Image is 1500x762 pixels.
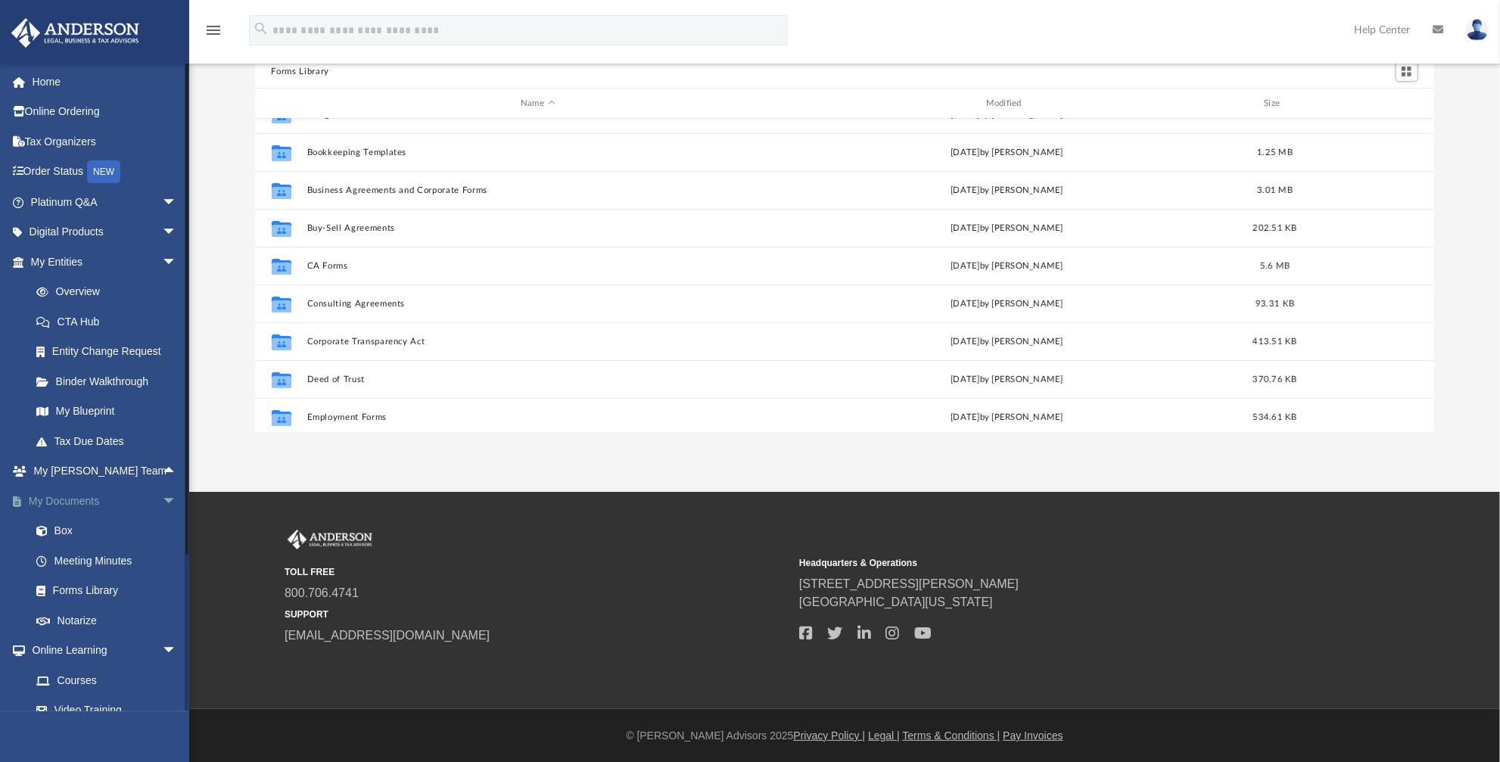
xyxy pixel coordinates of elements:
[21,337,200,367] a: Entity Change Request
[21,576,192,606] a: Forms Library
[1253,413,1296,421] span: 534.61 KB
[11,486,200,516] a: My Documentsarrow_drop_down
[1253,337,1296,346] span: 413.51 KB
[307,110,769,120] button: Assignments of Interest
[11,636,192,666] a: Online Learningarrow_drop_down
[776,108,1238,122] div: [DATE] by [PERSON_NAME]
[162,187,192,218] span: arrow_drop_down
[21,277,200,307] a: Overview
[285,608,789,621] small: SUPPORT
[1244,97,1305,110] div: Size
[21,605,200,636] a: Notarize
[271,65,328,79] button: Forms Library
[21,516,192,546] a: Box
[21,306,200,337] a: CTA Hub
[21,397,192,427] a: My Blueprint
[307,299,769,309] button: Consulting Agreements
[307,337,769,347] button: Corporate Transparency Act
[307,261,769,271] button: CA Forms
[794,729,866,742] a: Privacy Policy |
[1253,224,1296,232] span: 202.51 KB
[21,426,200,456] a: Tax Due Dates
[11,217,200,247] a: Digital Productsarrow_drop_down
[776,297,1238,311] div: [DATE] by [PERSON_NAME]
[204,29,223,39] a: menu
[307,148,769,157] button: Bookkeeping Templates
[307,223,769,233] button: Buy-Sell Agreements
[261,97,299,110] div: id
[307,412,769,422] button: Employment Forms
[776,146,1238,160] div: [DATE] by [PERSON_NAME]
[21,366,200,397] a: Binder Walkthrough
[7,18,144,48] img: Anderson Advisors Platinum Portal
[285,565,789,579] small: TOLL FREE
[11,67,200,97] a: Home
[799,577,1019,590] a: [STREET_ADDRESS][PERSON_NAME]
[21,546,200,576] a: Meeting Minutes
[11,187,200,217] a: Platinum Q&Aarrow_drop_down
[1312,97,1418,110] div: id
[255,119,1435,433] div: grid
[204,21,223,39] i: menu
[868,729,900,742] a: Legal |
[776,184,1238,197] div: [DATE] by [PERSON_NAME]
[1257,186,1293,194] span: 3.01 MB
[162,247,192,278] span: arrow_drop_down
[87,160,120,183] div: NEW
[21,665,192,695] a: Courses
[1003,729,1063,742] a: Pay Invoices
[776,222,1238,235] div: [DATE] by [PERSON_NAME]
[21,695,185,726] a: Video Training
[1259,262,1290,270] span: 5.6 MB
[776,335,1238,349] div: [DATE] by [PERSON_NAME]
[11,97,200,127] a: Online Ordering
[776,373,1238,387] div: [DATE] by [PERSON_NAME]
[799,596,993,608] a: [GEOGRAPHIC_DATA][US_STATE]
[1396,61,1418,82] button: Switch to Grid View
[1466,19,1489,41] img: User Pic
[307,375,769,384] button: Deed of Trust
[285,586,359,599] a: 800.706.4741
[162,456,192,487] span: arrow_drop_up
[776,260,1238,273] div: [DATE] by [PERSON_NAME]
[253,20,269,37] i: search
[162,636,192,667] span: arrow_drop_down
[1256,300,1294,308] span: 93.31 KB
[776,411,1238,425] div: [DATE] by [PERSON_NAME]
[775,97,1237,110] div: Modified
[11,247,200,277] a: My Entitiesarrow_drop_down
[162,217,192,248] span: arrow_drop_down
[306,97,768,110] div: Name
[11,456,192,487] a: My [PERSON_NAME] Teamarrow_drop_up
[11,157,200,188] a: Order StatusNEW
[285,530,375,549] img: Anderson Advisors Platinum Portal
[189,728,1500,744] div: © [PERSON_NAME] Advisors 2025
[903,729,1001,742] a: Terms & Conditions |
[1253,375,1296,384] span: 370.76 KB
[307,185,769,195] button: Business Agreements and Corporate Forms
[285,629,490,642] a: [EMAIL_ADDRESS][DOMAIN_NAME]
[11,126,200,157] a: Tax Organizers
[799,556,1303,570] small: Headquarters & Operations
[1257,148,1293,157] span: 1.25 MB
[162,486,192,517] span: arrow_drop_down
